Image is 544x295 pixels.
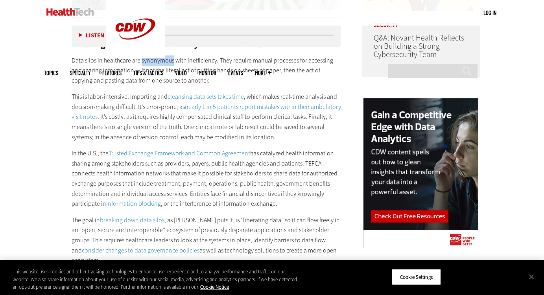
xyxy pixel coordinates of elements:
img: data analytics right rail [363,98,478,249]
button: Cookie Settings [392,269,441,285]
p: This is labor-intensive; importing and , which makes real-time analysis and decision-making diffi... [72,92,341,142]
a: consider changes to data governance policies [82,246,199,254]
a: More information about your privacy [200,284,229,290]
a: Video [175,70,187,76]
div: This website uses cookies and other tracking technologies to enhance user experience and to analy... [13,268,299,291]
p: The goal in , as [PERSON_NAME] puts it, is “liberating data” so it can flow freely in an “open, s... [72,215,341,265]
a: Events [228,70,243,76]
a: Log in [483,9,496,16]
button: Close [523,268,540,285]
a: breaking down data silos [100,216,164,224]
a: Tips & Tactics [133,70,163,76]
img: Home [46,8,94,16]
p: In the U.S., the has catalyzed health information sharing among stakeholders such as providers, p... [72,148,341,209]
div: User menu [483,9,496,17]
a: CDW [106,52,165,60]
span: Specialty [70,70,90,76]
a: nearly 1 in 5 patients report mistakes within their ambulatory visit notes [72,103,341,121]
a: MonITor [199,70,216,76]
a: cleansing data sets takes time [168,92,244,101]
span: Topics [44,70,58,76]
a: Features [102,70,122,76]
a: Trusted Exchange Framework and Common Agreement [109,149,250,157]
a: information blocking [106,199,161,208]
span: More [255,70,271,76]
